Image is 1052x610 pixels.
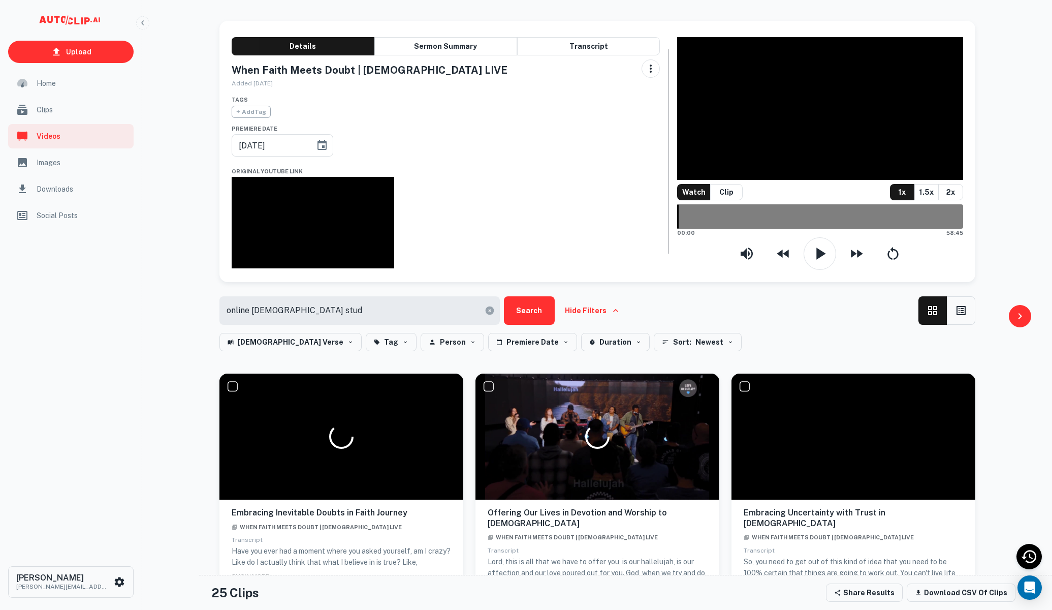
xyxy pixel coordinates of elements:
[1017,575,1042,600] div: Open Intercom Messenger
[366,333,417,351] button: Tag
[232,524,402,530] span: When Faith Meets Doubt | [DEMOGRAPHIC_DATA] LIVE
[421,333,484,351] button: Person
[488,333,577,351] button: Premiere Date
[744,547,775,554] span: Transcript
[16,574,108,582] h6: [PERSON_NAME]
[8,177,134,201] a: Downloads
[219,333,362,351] button: [DEMOGRAPHIC_DATA] Verse
[677,184,710,200] button: Watch
[744,532,914,541] a: When Faith Meets Doubt | [DEMOGRAPHIC_DATA] LIVE
[232,106,271,118] span: + Add Tag
[232,177,394,268] iframe: When Faith Meets Doubt | Sandals Church LIVE
[710,184,743,200] button: Clip
[8,124,134,148] a: Videos
[504,296,555,325] button: Search
[232,508,451,518] h6: Embracing Inevitable Doubts in Faith Journey
[37,157,127,168] span: Images
[232,168,303,174] span: Original YouTube Link
[559,296,625,325] button: Hide Filters
[312,135,332,156] button: Choose date, selected date is Aug 31, 2025
[232,522,402,531] a: When Faith Meets Doubt | [DEMOGRAPHIC_DATA] LIVE
[488,534,658,540] span: When Faith Meets Doubt | [DEMOGRAPHIC_DATA] LIVE
[8,71,134,96] a: Home
[488,532,658,541] a: When Faith Meets Doubt | [DEMOGRAPHIC_DATA] LIVE
[37,210,127,221] span: Social Posts
[232,97,248,103] span: Tags
[232,126,277,132] span: Premiere Date
[232,536,263,543] span: Transcript
[677,229,695,237] span: 00:00
[232,64,517,77] h5: When Faith Meets Doubt | [DEMOGRAPHIC_DATA] LIVE
[890,184,914,200] button: 1x
[581,333,650,351] button: Duration
[673,336,691,348] span: Sort:
[211,584,259,602] h4: 25 Clips
[232,80,273,87] span: Added [DATE]
[232,573,269,580] span: SHOW MORE
[232,37,374,55] button: Details
[914,184,939,200] button: 1.5x
[939,184,963,200] button: 2x
[37,184,127,195] span: Downloads
[232,131,308,160] input: mm/dd/yyyy
[907,584,1015,602] button: Download CSV of clips
[517,37,660,55] button: Transcript
[37,131,127,142] span: Videos
[826,584,903,602] button: Share Results
[8,203,134,228] a: Social Posts
[695,336,723,348] span: Newest
[8,150,134,175] a: Images
[744,534,914,540] span: When Faith Meets Doubt | [DEMOGRAPHIC_DATA] LIVE
[1016,544,1042,569] div: Recent Activity
[37,104,127,115] span: Clips
[8,566,134,598] button: [PERSON_NAME][PERSON_NAME][EMAIL_ADDRESS][DOMAIN_NAME]
[744,508,963,529] h6: Embracing Uncertainty with Trust in [DEMOGRAPHIC_DATA]
[946,229,963,237] span: 58:45
[66,46,91,57] p: Upload
[37,78,127,89] span: Home
[654,333,742,351] button: Sort: Newest
[8,98,134,122] a: Clips
[488,547,519,554] span: Transcript
[488,508,707,529] h6: Offering Our Lives in Devotion and Worship to [DEMOGRAPHIC_DATA]
[16,582,108,591] p: [PERSON_NAME][EMAIL_ADDRESS][DOMAIN_NAME]
[219,296,485,325] input: I'm looking for...
[374,37,517,55] button: Sermon Summary
[8,41,134,63] a: Upload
